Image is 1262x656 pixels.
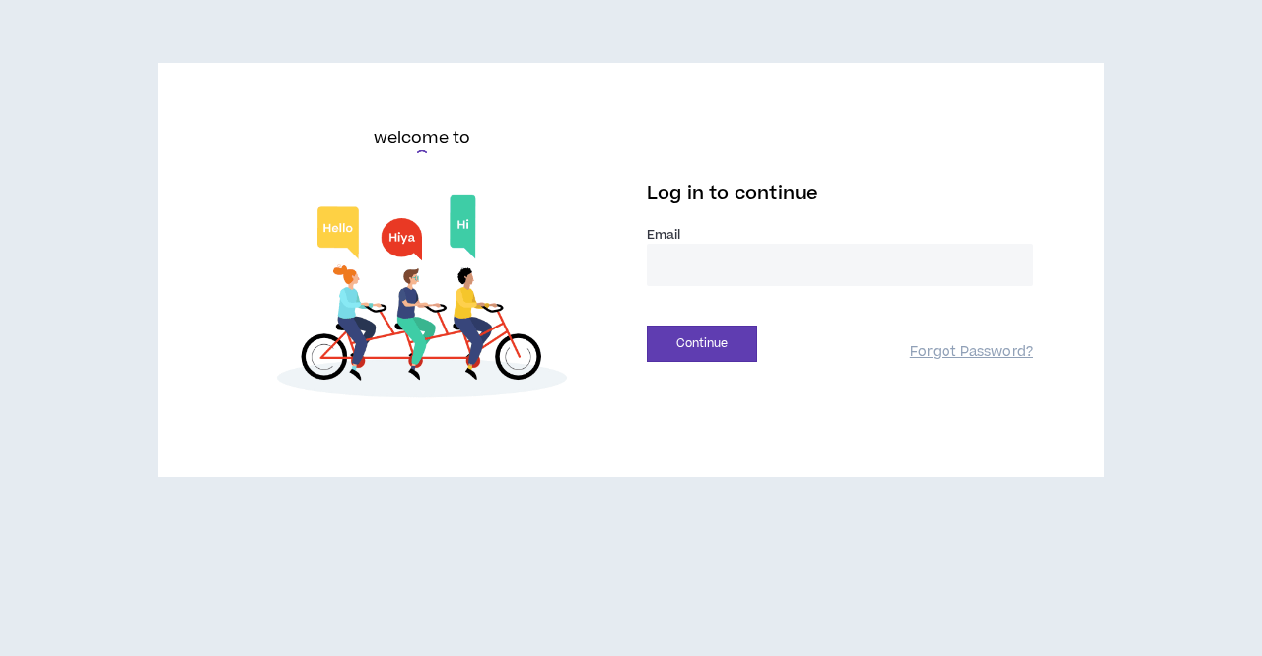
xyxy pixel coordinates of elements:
[229,183,615,414] img: Welcome to Wripple
[647,226,1033,244] label: Email
[647,182,818,206] span: Log in to continue
[374,126,471,150] h6: welcome to
[910,343,1033,362] a: Forgot Password?
[647,326,757,362] button: Continue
